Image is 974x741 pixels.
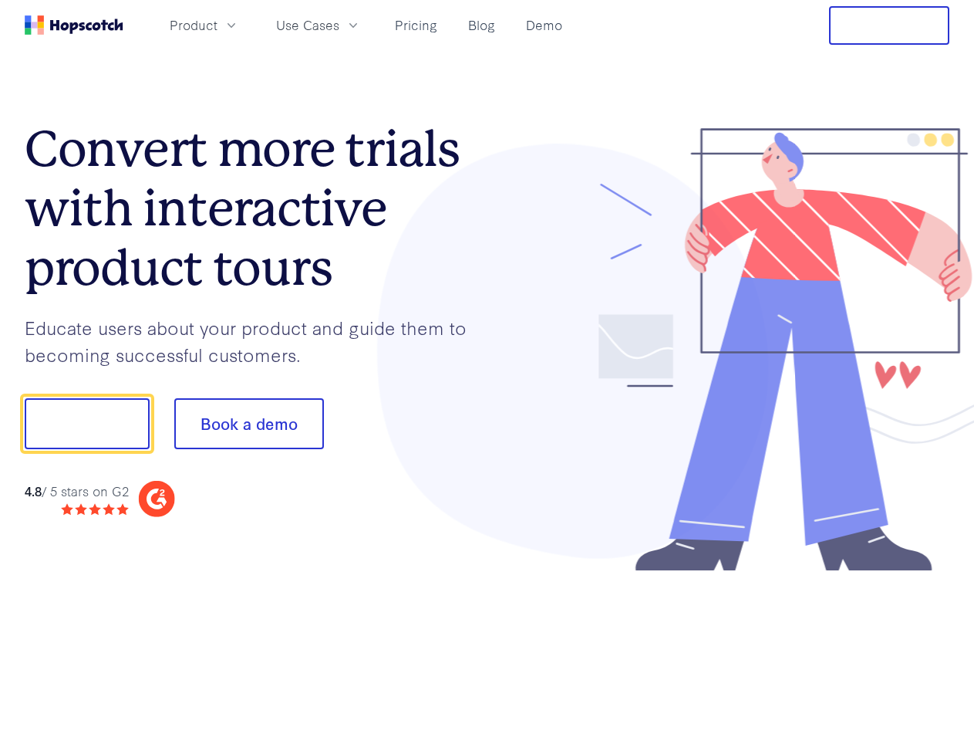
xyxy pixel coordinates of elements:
[25,314,487,367] p: Educate users about your product and guide them to becoming successful customers.
[174,398,324,449] button: Book a demo
[25,120,487,297] h1: Convert more trials with interactive product tours
[829,6,949,45] button: Free Trial
[170,15,217,35] span: Product
[25,15,123,35] a: Home
[25,482,42,499] strong: 4.8
[267,12,370,38] button: Use Cases
[462,12,501,38] a: Blog
[25,398,150,449] button: Show me!
[276,15,339,35] span: Use Cases
[520,12,568,38] a: Demo
[160,12,248,38] button: Product
[25,482,129,501] div: / 5 stars on G2
[389,12,443,38] a: Pricing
